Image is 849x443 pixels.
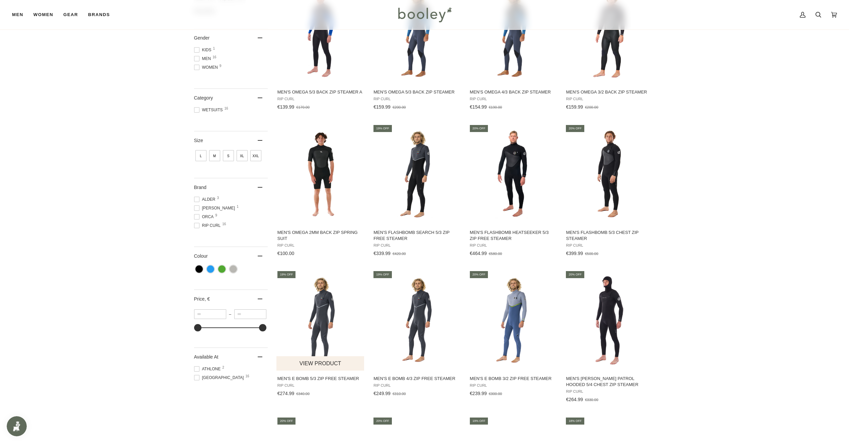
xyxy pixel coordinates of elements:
[250,150,261,161] span: Size: XXL
[225,107,228,110] span: 16
[395,5,454,24] img: Booley
[373,125,392,132] div: 19% off
[469,124,558,259] a: Men's FlashBomb HeatSeeker 5/3 Zip Free Steamer
[372,130,461,218] img: Rip Curl Men's FlashBomb Search 5/3 Zip Free Steamer Charcoal - Booley Galway
[373,243,460,248] span: Rip Curl
[373,89,460,95] span: Men's Omega 5/3 Back Zip Steamer
[276,124,365,259] a: Men's Omega 2mm Back Zip Spring Suit
[470,243,557,248] span: Rip Curl
[218,265,226,273] span: Colour: Green
[194,95,213,101] span: Category
[373,104,391,110] span: €159.99
[245,375,249,378] span: 16
[393,252,406,256] span: €420.00
[372,270,461,399] a: Men's E Bomb 4/3 Zip Free Steamer
[585,105,598,109] span: €200.00
[566,230,653,242] span: Men's FlashBomb 5/3 Chest Zip Steamer
[277,97,364,101] span: Rip Curl
[565,276,654,365] img: Rip Curl Men's Dawn Patrol Hooded 5/4 Chest Zip Steamer Black - Booley Galway
[277,376,364,382] span: Men's E Bomb 5/3 Zip Free Steamer
[373,376,460,382] span: Men's E Bomb 4/3 Zip Free Steamer
[470,418,488,425] div: 19% off
[234,309,266,319] input: Maximum value
[277,418,296,425] div: 20% off
[7,416,27,436] iframe: Button to open loyalty program pop-up
[296,392,310,396] span: €340.00
[194,138,203,143] span: Size
[585,252,598,256] span: €500.00
[195,265,203,273] span: Colour: Black
[12,11,23,18] span: Men
[230,265,237,273] span: Colour: Grey
[226,312,234,317] span: –
[565,124,654,259] a: Men's FlashBomb 5/3 Chest Zip Steamer
[470,271,488,278] div: 20% off
[393,105,406,109] span: €200.00
[373,230,460,242] span: Men's FlashBomb Search 5/3 Zip Free Steamer
[194,196,218,202] span: Alder
[194,354,219,360] span: Available At
[373,251,391,256] span: €339.99
[489,105,502,109] span: €190.00
[194,253,213,259] span: Colour
[277,89,364,95] span: Men's Omega 5/3 Back Zip Steamer A
[469,130,558,218] img: Rip Curl Men's FlashBomb HeatSeeker 5/3 Zip Free Steamer Black - Booley Galway
[277,104,294,110] span: €139.99
[566,271,584,278] div: 20% off
[276,270,365,399] a: Men's E Bomb 5/3 Zip Free Steamer
[209,150,220,161] span: Size: M
[470,230,557,242] span: Men's FlashBomb HeatSeeker 5/3 Zip Free Steamer
[88,11,110,18] span: Brands
[373,97,460,101] span: Rip Curl
[194,185,206,190] span: Brand
[276,130,365,218] img: Rip Curl Men's Omega 2mm Back Zip Spring Suit Black - Booley Galway
[470,376,557,382] span: Men's E Bomb 3/2 Zip Free Steamer
[217,196,219,200] span: 3
[220,64,222,68] span: 9
[565,130,654,218] img: Rip Curl Men's Flashbomb 5/3 Chest Zip Steamer Black - Booley Galway
[195,150,206,161] span: Size: L
[566,251,583,256] span: €399.99
[222,366,224,369] span: 2
[194,107,225,113] span: Wetsuits
[237,150,248,161] span: Size: XL
[566,389,653,394] span: Rip Curl
[470,391,487,396] span: €239.99
[213,56,216,59] span: 16
[373,271,392,278] div: 19% off
[372,276,461,365] img: Rip Curl Men's E Bomb 4/3GB Zip Free Steamer Charcoal - Booley Galway
[194,56,213,62] span: Men
[470,383,557,388] span: Rip Curl
[277,383,364,388] span: Rip Curl
[213,47,215,50] span: 1
[277,391,294,396] span: €274.99
[565,270,654,405] a: Men's Dawn Patrol Hooded 5/4 Chest Zip Steamer
[566,397,583,402] span: €264.99
[194,366,223,372] span: Athlone
[276,356,364,371] button: View product
[566,243,653,248] span: Rip Curl
[194,64,220,70] span: Women
[470,104,487,110] span: €154.99
[277,243,364,248] span: Rip Curl
[470,251,487,256] span: €464.99
[194,223,223,229] span: Rip Curl
[204,296,210,302] span: , €
[469,270,558,399] a: Men's E Bomb 3/2 Zip Free Steamer
[585,398,598,402] span: €330.00
[393,392,406,396] span: €310.00
[566,104,583,110] span: €159.99
[469,276,558,365] img: Rip Curl Men's E Bomb 3/2 Zip Free Steamer Blue / Grey - Booley Galway
[63,11,78,18] span: Gear
[277,251,294,256] span: €100.00
[373,391,391,396] span: €249.99
[277,230,364,242] span: Men's Omega 2mm Back Zip Spring Suit
[566,125,584,132] div: 20% off
[296,105,310,109] span: €170.00
[215,214,217,217] span: 9
[566,97,653,101] span: Rip Curl
[222,223,226,226] span: 16
[194,214,216,220] span: Orca
[489,252,502,256] span: €580.00
[566,376,653,388] span: Men's [PERSON_NAME] Patrol Hooded 5/4 Chest Zip Steamer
